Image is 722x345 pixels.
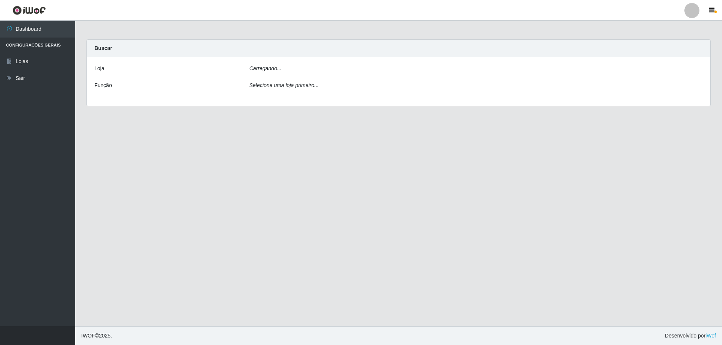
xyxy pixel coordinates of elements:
label: Função [94,81,112,89]
span: © 2025 . [81,332,112,340]
a: iWof [705,333,716,339]
i: Carregando... [249,65,282,71]
i: Selecione uma loja primeiro... [249,82,319,88]
img: CoreUI Logo [12,6,46,15]
span: IWOF [81,333,95,339]
span: Desenvolvido por [665,332,716,340]
label: Loja [94,65,104,72]
strong: Buscar [94,45,112,51]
